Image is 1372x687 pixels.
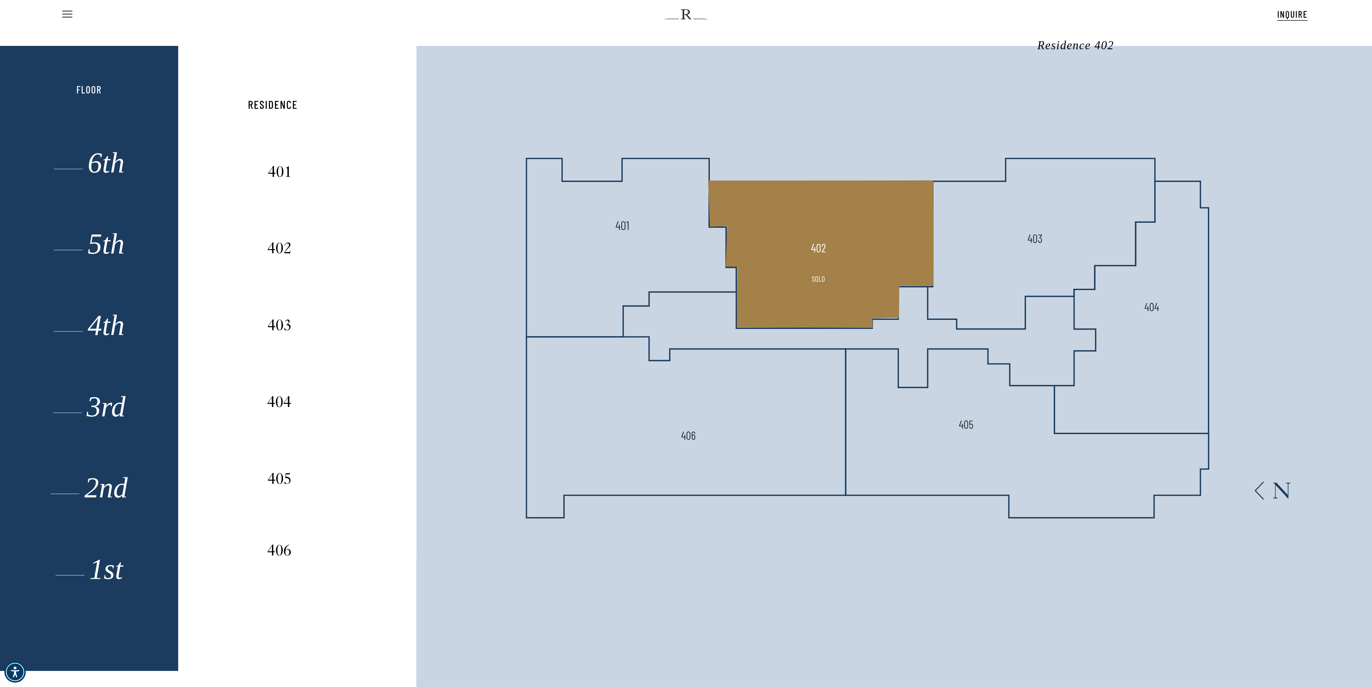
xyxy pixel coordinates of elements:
span: INQUIRE [1277,8,1308,20]
div: 2nd [27,483,151,497]
div: Floor [27,83,151,95]
img: 404.svg [1144,299,1159,314]
img: 406.svg [681,428,696,443]
img: 403.svg [1027,231,1042,246]
img: 402.svg [811,241,826,255]
img: Residence-1.svg [249,97,297,112]
img: 405.svg [959,417,973,432]
div: Accessibility Menu [4,661,26,683]
img: 404-1.svg [261,394,298,409]
img: 402-1.svg [261,241,298,256]
div: 6th [27,158,151,173]
img: The Regent [664,9,707,19]
img: 406-1.svg [261,543,298,557]
img: 401.svg [615,218,629,233]
img: 403-2.svg [261,318,298,332]
a: Navigation Menu [61,11,72,18]
div: 4th [27,321,151,335]
div: 5th [27,239,151,254]
h3: Residence 402 [1037,42,1114,49]
img: 401-1.svg [261,164,298,179]
img: 405-1.svg [261,471,298,486]
img: sold-1.svg [811,272,826,286]
a: INQUIRE [1277,8,1308,21]
div: 3rd [27,402,151,416]
div: 1st [27,565,151,579]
